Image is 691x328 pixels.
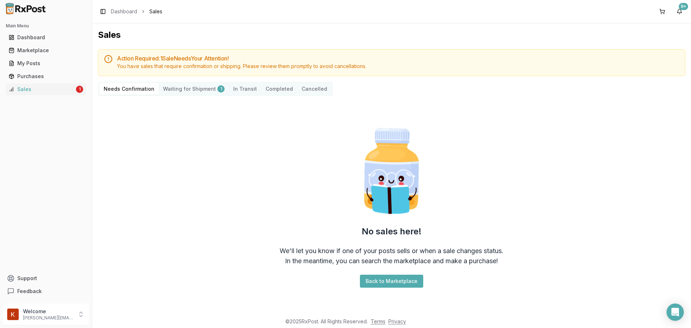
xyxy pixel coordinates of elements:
[3,84,89,95] button: Sales1
[217,85,225,93] div: 1
[285,256,498,266] div: In the meantime, you can search the marketplace and make a purchase!
[3,32,89,43] button: Dashboard
[280,246,503,256] div: We'll let you know if one of your posts sells or when a sale changes status.
[345,125,438,217] img: Smart Pill Bottle
[3,45,89,56] button: Marketplace
[6,70,86,83] a: Purchases
[6,44,86,57] a: Marketplace
[6,83,86,96] a: Sales1
[3,58,89,69] button: My Posts
[9,34,83,41] div: Dashboard
[7,309,19,320] img: User avatar
[111,8,162,15] nav: breadcrumb
[9,73,83,80] div: Purchases
[9,47,83,54] div: Marketplace
[229,83,261,95] button: In Transit
[388,318,406,324] a: Privacy
[117,63,679,70] div: You have sales that require confirmation or shipping. Please review them promptly to avoid cancel...
[76,86,83,93] div: 1
[3,3,49,14] img: RxPost Logo
[371,318,385,324] a: Terms
[3,272,89,285] button: Support
[98,29,685,41] h1: Sales
[667,304,684,321] div: Open Intercom Messenger
[111,8,137,15] a: Dashboard
[17,288,42,295] span: Feedback
[362,226,421,237] h2: No sales here!
[679,3,688,10] div: 9+
[23,315,73,321] p: [PERSON_NAME][EMAIL_ADDRESS][DOMAIN_NAME]
[117,55,679,61] h5: Action Required: 1 Sale Need s Your Attention!
[159,83,229,95] button: Waiting for Shipment
[261,83,297,95] button: Completed
[360,275,423,288] button: Back to Marketplace
[6,23,86,29] h2: Main Menu
[99,83,159,95] button: Needs Confirmation
[297,83,331,95] button: Cancelled
[6,31,86,44] a: Dashboard
[9,86,74,93] div: Sales
[149,8,162,15] span: Sales
[6,57,86,70] a: My Posts
[3,71,89,82] button: Purchases
[23,308,73,315] p: Welcome
[674,6,685,17] button: 9+
[9,60,83,67] div: My Posts
[3,285,89,298] button: Feedback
